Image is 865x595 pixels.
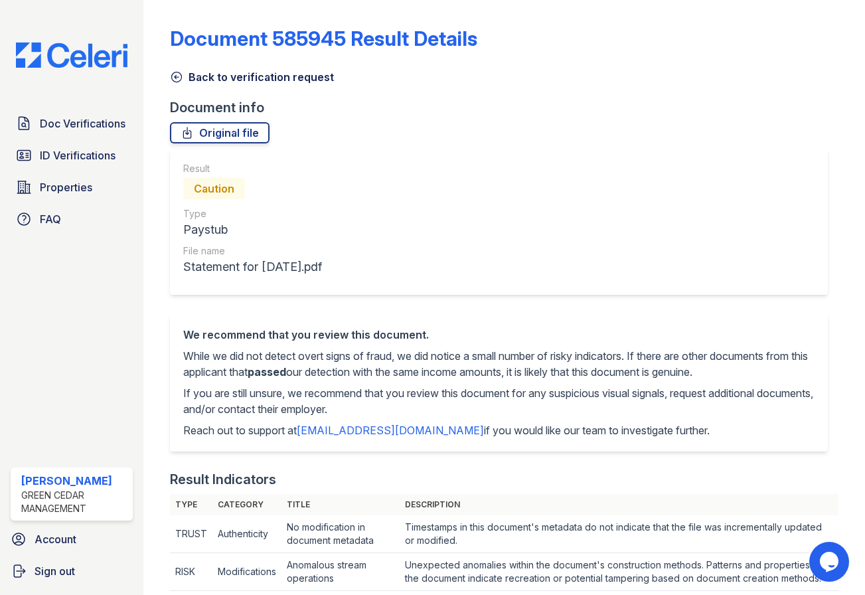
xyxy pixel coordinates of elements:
a: Properties [11,174,133,201]
a: Back to verification request [170,69,334,85]
div: Paystub [183,220,322,239]
div: Result Indicators [170,470,276,489]
span: passed [248,365,286,379]
th: Description [400,494,838,515]
a: Document 585945 Result Details [170,27,477,50]
div: We recommend that you review this document. [183,327,815,343]
td: Timestamps in this document's metadata do not indicate that the file was incrementally updated or... [400,515,838,553]
a: FAQ [11,206,133,232]
th: Title [281,494,400,515]
div: [PERSON_NAME] [21,473,127,489]
a: ID Verifications [11,142,133,169]
th: Category [212,494,281,515]
td: Anomalous stream operations [281,553,400,591]
td: RISK [170,553,212,591]
td: Unexpected anomalies within the document's construction methods. Patterns and properties of the d... [400,553,838,591]
span: ID Verifications [40,147,116,163]
div: Document info [170,98,838,117]
div: File name [183,244,322,258]
div: Statement for [DATE].pdf [183,258,322,276]
a: Doc Verifications [11,110,133,137]
span: FAQ [40,211,61,227]
td: No modification in document metadata [281,515,400,553]
span: Account [35,531,76,547]
span: Doc Verifications [40,116,125,131]
a: [EMAIL_ADDRESS][DOMAIN_NAME] [297,424,484,437]
p: Reach out to support at if you would like our team to investigate further. [183,422,815,438]
p: If you are still unsure, we recommend that you review this document for any suspicious visual sig... [183,385,815,417]
td: Modifications [212,553,281,591]
div: Result [183,162,322,175]
td: Authenticity [212,515,281,553]
div: Green Cedar Management [21,489,127,515]
span: Properties [40,179,92,195]
iframe: chat widget [809,542,852,582]
a: Original file [170,122,270,143]
p: While we did not detect overt signs of fraud, we did notice a small number of risky indicators. I... [183,348,815,380]
td: TRUST [170,515,212,553]
div: Type [183,207,322,220]
span: Sign out [35,563,75,579]
div: Caution [183,178,245,199]
th: Type [170,494,212,515]
img: CE_Logo_Blue-a8612792a0a2168367f1c8372b55b34899dd931a85d93a1a3d3e32e68fde9ad4.png [5,42,138,68]
a: Sign out [5,558,138,584]
a: Account [5,526,138,552]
